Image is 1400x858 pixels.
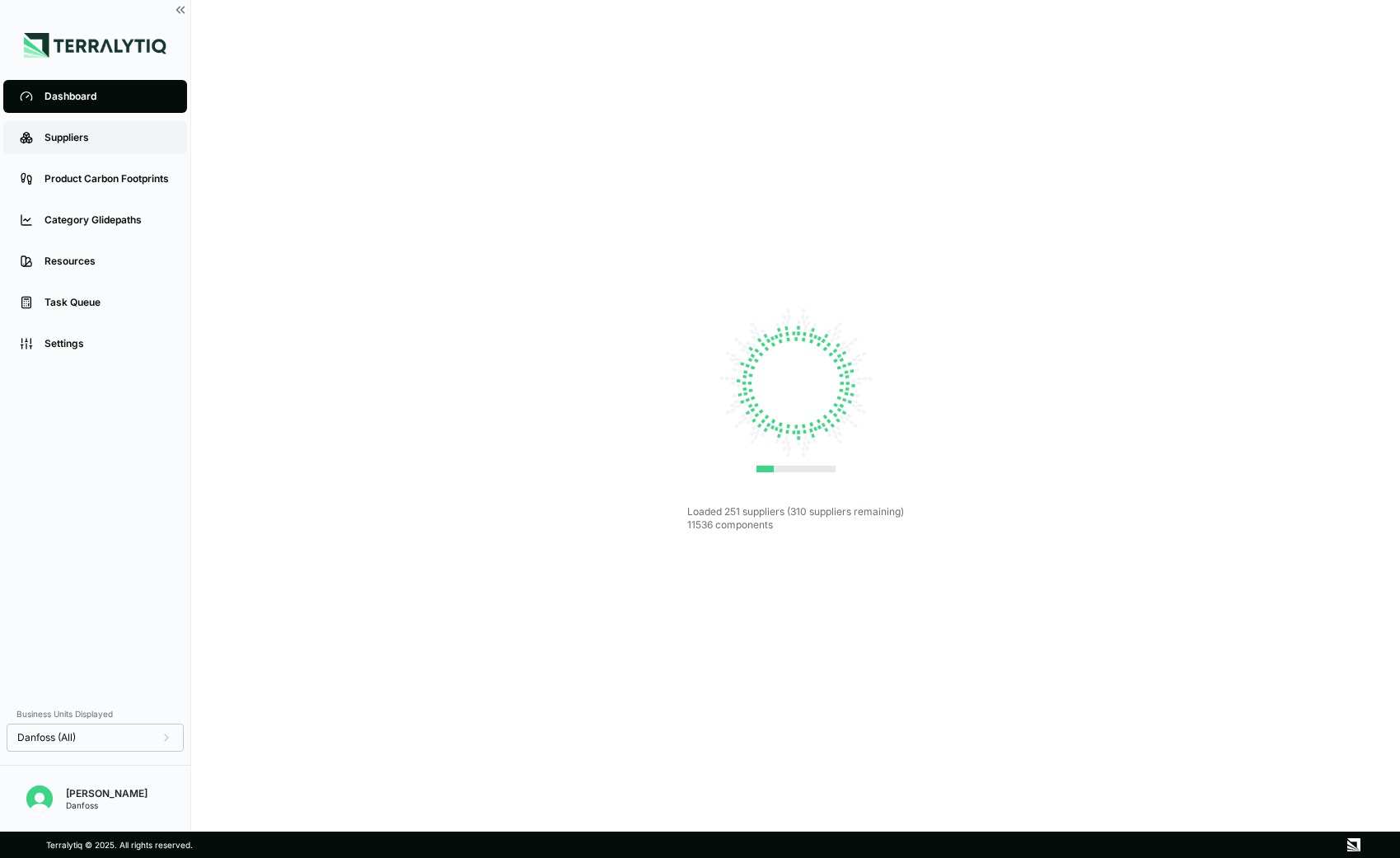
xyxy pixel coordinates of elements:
[24,33,166,58] img: Logo
[66,800,147,810] div: Danfoss
[44,296,171,309] div: Task Queue
[20,779,59,818] button: Open user button
[7,704,184,724] div: Business Units Displayed
[44,337,171,350] div: Settings
[44,213,171,227] div: Category Glidepaths
[714,301,878,466] img: Loading
[17,731,76,744] span: Danfoss (All)
[687,505,904,532] div: Loaded 251 suppliers (310 suppliers remaining) 11536 components
[44,255,171,268] div: Resources
[66,787,147,800] div: [PERSON_NAME]
[26,785,53,812] img: Nitin Shetty
[44,131,171,144] div: Suppliers
[44,172,171,185] div: Product Carbon Footprints
[44,90,171,103] div: Dashboard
